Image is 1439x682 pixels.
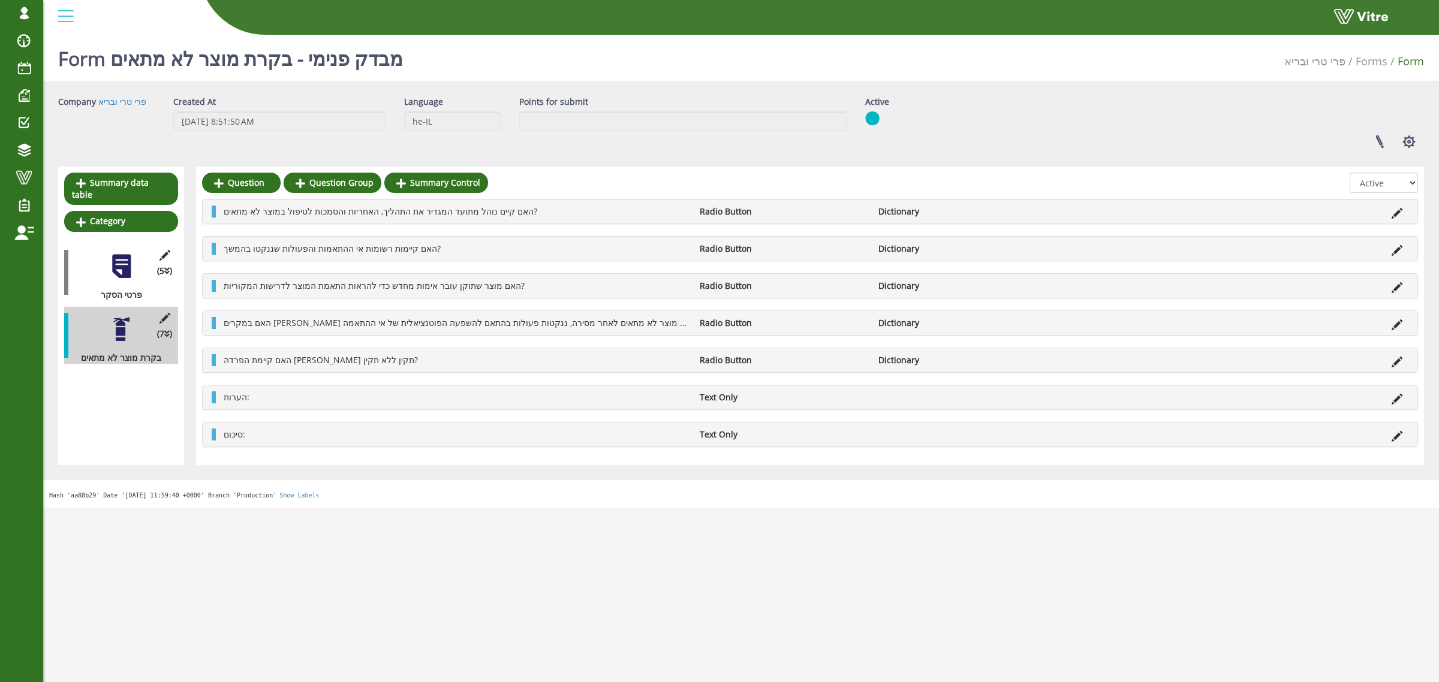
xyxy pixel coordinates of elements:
[64,352,169,364] div: בקרת מוצר לא מתאים
[694,391,872,403] li: Text Only
[1284,54,1345,68] a: פרי טרי ובריא
[58,30,403,81] h1: Form מבדק פנימי - בקרת מוצר לא מתאים
[1356,54,1387,68] a: Forms
[224,280,525,291] span: האם מוצר שתוקן עובר אימות מחדש כדי להראות התאמת המוצר לדרישות המקוריות?
[202,173,281,193] a: Question
[865,111,880,126] img: yes
[872,280,1051,292] li: Dictionary
[404,96,443,108] label: Language
[224,428,245,440] span: סיכום:
[98,96,146,107] a: פרי טרי ובריא
[694,428,872,440] li: Text Only
[694,354,872,366] li: Radio Button
[384,173,488,193] a: Summary Control
[58,96,96,108] label: Company
[157,265,172,277] span: (5 )
[694,243,872,255] li: Radio Button
[64,289,169,301] div: פרטי הסקר
[872,243,1051,255] li: Dictionary
[865,96,889,108] label: Active
[64,211,178,231] a: Category
[224,354,418,366] span: האם קיימת הפרדה [PERSON_NAME] תקין ללא תקין?
[224,243,441,254] span: האם קיימות רשומות אי ההתאמות והפעולות שננקטו בהמשך?
[872,206,1051,218] li: Dictionary
[224,391,249,403] span: הערות:
[224,317,709,328] span: האם במקרים [PERSON_NAME] מתגלה מוצר לא מתאים לאחר מסירה, ננקטות פעולות בהתאם להשפעה הפוטנציאלית ש...
[694,317,872,329] li: Radio Button
[694,206,872,218] li: Radio Button
[157,328,172,340] span: (7 )
[224,206,537,217] span: האם קיים נוהל מתועד המגדיר את התהליך, האחריות והסמכות לטיפול במוצר לא מתאים?
[1387,54,1424,70] li: Form
[872,317,1051,329] li: Dictionary
[284,173,381,193] a: Question Group
[49,492,276,499] span: Hash 'aa88b29' Date '[DATE] 11:59:40 +0000' Branch 'Production'
[279,492,319,499] a: Show Labels
[173,96,216,108] label: Created At
[519,96,588,108] label: Points for submit
[64,173,178,205] a: Summary data table
[694,280,872,292] li: Radio Button
[872,354,1051,366] li: Dictionary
